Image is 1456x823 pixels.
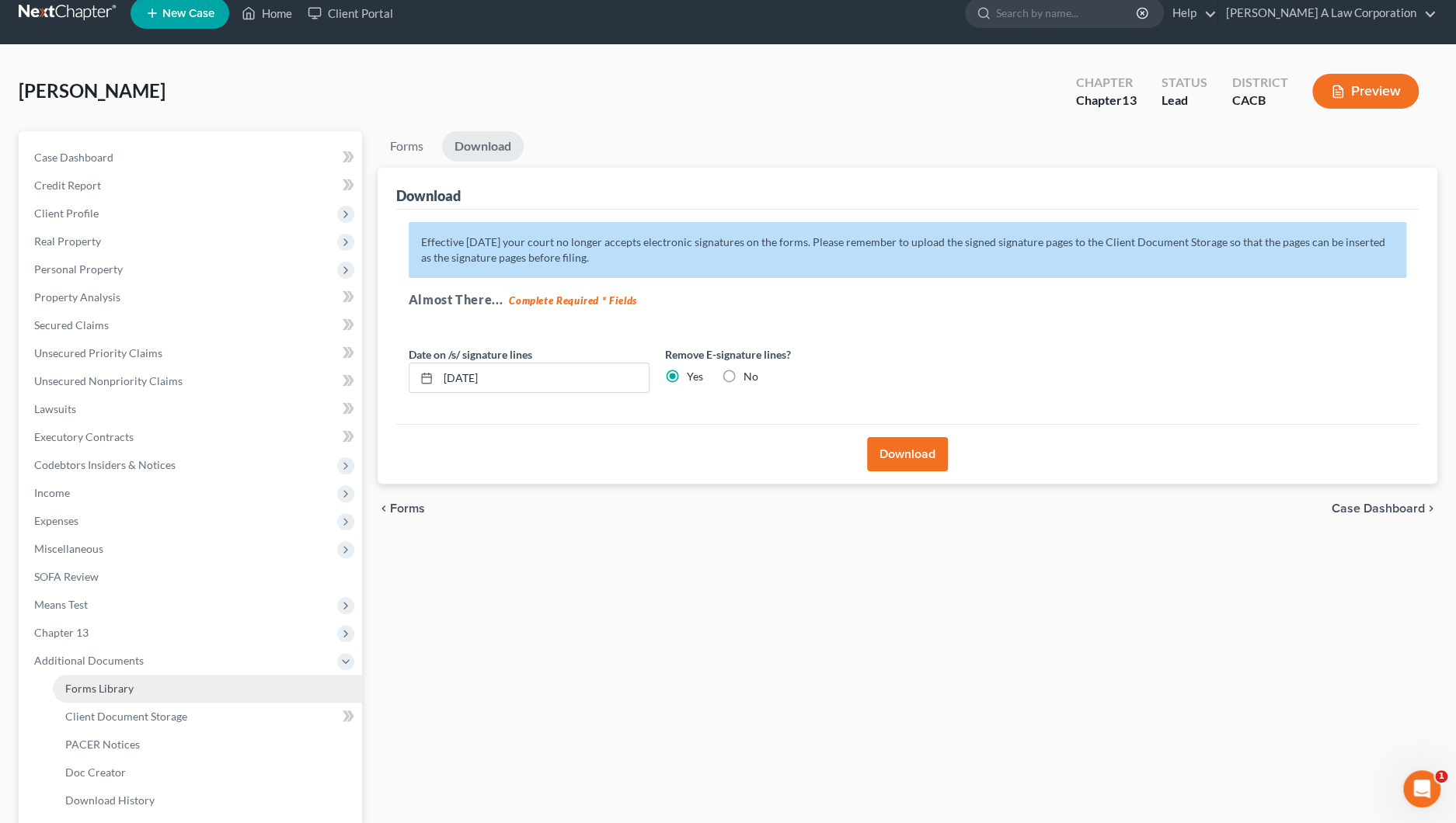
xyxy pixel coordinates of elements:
span: PACER Notices [65,738,140,751]
h5: Almost There... [409,290,1407,309]
div: Chapter [1076,74,1136,92]
div: District [1231,74,1287,92]
span: Secured Claims [34,318,109,332]
span: Lawsuits [34,402,76,415]
a: SOFA Review [22,563,362,591]
span: Personal Property [34,262,123,276]
a: Unsecured Priority Claims [22,339,362,367]
span: SOFA Review [34,570,99,583]
span: Miscellaneous [34,542,103,555]
span: Credit Report [34,179,101,192]
span: Client Document Storage [65,710,187,723]
a: Unsecured Nonpriority Claims [22,367,362,395]
label: Yes [687,369,703,384]
span: Property Analysis [34,290,120,304]
button: Preview [1312,74,1419,109]
a: Executory Contracts [22,423,362,451]
label: Date on /s/ signature lines [409,346,532,363]
a: Download [442,131,524,161]
a: Forms Library [53,675,362,703]
span: Codebtors Insiders & Notices [34,458,176,471]
a: Credit Report [22,172,362,200]
span: Case Dashboard [1332,502,1425,515]
i: chevron_left [378,502,390,515]
button: chevron_left Forms [378,502,446,515]
span: Unsecured Nonpriority Claims [34,374,183,387]
strong: Complete Required * Fields [509,294,637,307]
span: Download History [65,793,155,807]
span: Unsecured Priority Claims [34,346,162,359]
span: Forms [390,502,425,515]
label: No [744,369,758,384]
a: Download History [53,787,362,814]
a: Lawsuits [22,395,362,423]
span: Executory Contracts [34,430,134,443]
iframe: Intercom live chat [1403,770,1440,807]
a: Doc Creator [53,759,362,787]
span: Chapter 13 [34,626,89,639]
span: Client Profile [34,207,99,220]
a: Property Analysis [22,283,362,311]
span: New Case [162,8,214,19]
span: Expenses [34,514,78,527]
i: chevron_right [1425,502,1437,515]
div: CACB [1231,92,1287,109]
a: Case Dashboard [22,144,362,172]
span: [PERSON_NAME] [19,79,165,102]
a: Client Document Storage [53,703,362,731]
span: Means Test [34,598,88,611]
a: Forms [378,131,436,161]
span: 13 [1122,92,1136,107]
span: Case Dashboard [34,151,113,164]
a: PACER Notices [53,731,362,759]
span: Forms Library [65,682,134,695]
button: Download [867,437,948,471]
div: Status [1161,74,1207,92]
div: Chapter [1076,92,1136,109]
input: MM/DD/YYYY [438,363,649,393]
p: Effective [DATE] your court no longer accepts electronic signatures on the forms. Please remember... [409,222,1407,278]
a: Secured Claims [22,311,362,339]
span: Doc Creator [65,766,126,779]
span: 1 [1435,770,1447,783]
span: Real Property [34,234,101,248]
label: Remove E-signature lines? [665,346,906,363]
a: Case Dashboard chevron_right [1332,502,1437,515]
span: Income [34,486,70,499]
span: Additional Documents [34,654,144,667]
div: Lead [1161,92,1207,109]
div: Download [396,186,461,205]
